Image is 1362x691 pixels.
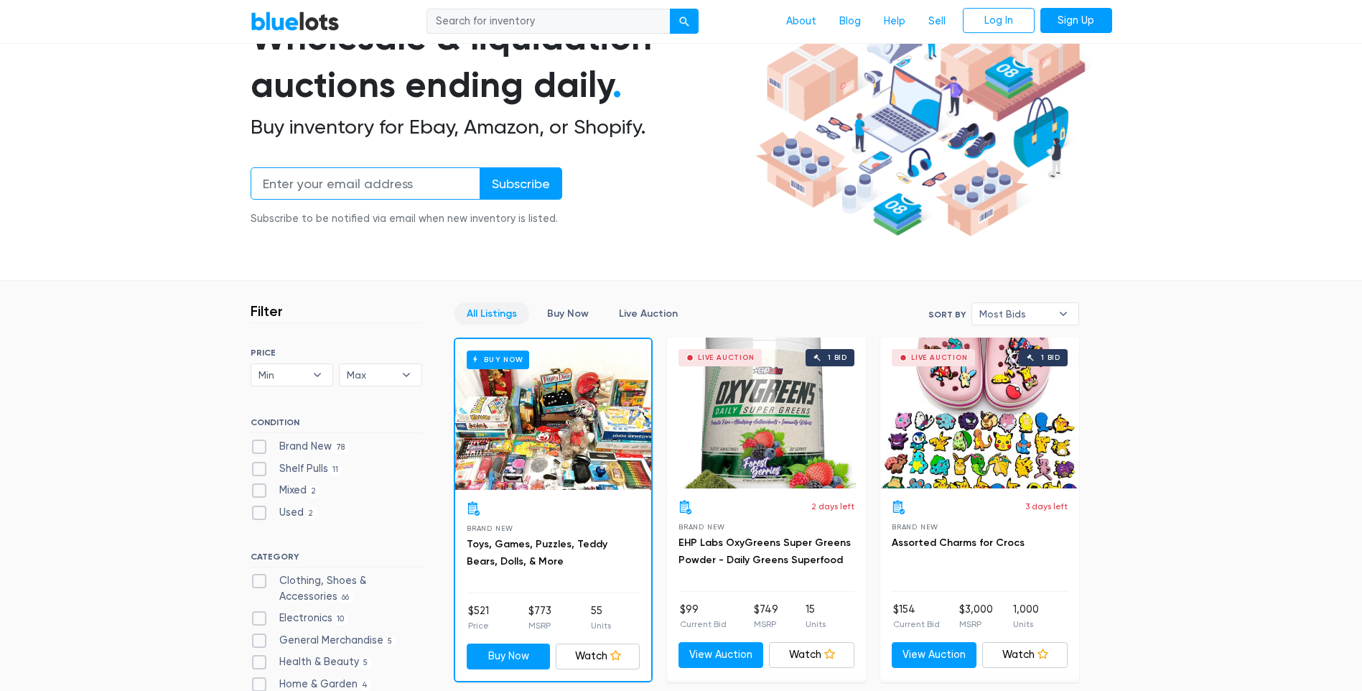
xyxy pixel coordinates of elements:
[332,442,350,453] span: 78
[678,642,764,668] a: View Auction
[1040,8,1112,34] a: Sign Up
[892,537,1025,549] a: Assorted Charms for Crocs
[806,602,826,631] li: 15
[251,439,350,455] label: Brand New
[872,8,917,35] a: Help
[480,167,562,200] input: Subscribe
[556,644,640,669] a: Watch
[806,618,826,631] p: Units
[467,524,513,532] span: Brand New
[612,63,622,106] span: .
[358,680,373,691] span: 4
[337,592,354,603] span: 66
[828,354,847,361] div: 1 bid
[467,538,607,567] a: Toys, Games, Puzzles, Teddy Bears, Dolls, & More
[680,602,727,631] li: $99
[251,483,321,498] label: Mixed
[959,602,993,631] li: $3,000
[982,642,1068,668] a: Watch
[307,486,321,498] span: 2
[1048,303,1078,325] b: ▾
[251,302,283,320] h3: Filter
[391,364,421,386] b: ▾
[591,603,611,632] li: 55
[892,642,977,668] a: View Auction
[591,619,611,632] p: Units
[607,302,690,325] a: Live Auction
[959,618,993,631] p: MSRP
[911,354,968,361] div: Live Auction
[328,464,343,476] span: 11
[928,308,966,321] label: Sort By
[347,364,394,386] span: Max
[680,618,727,631] p: Current Bid
[754,618,778,631] p: MSRP
[251,505,318,521] label: Used
[528,619,551,632] p: MSRP
[251,348,422,358] h6: PRICE
[304,508,318,519] span: 2
[1013,618,1039,631] p: Units
[535,302,601,325] a: Buy Now
[1013,602,1039,631] li: 1,000
[251,461,343,477] label: Shelf Pulls
[775,8,828,35] a: About
[426,9,671,34] input: Search for inventory
[455,339,651,490] a: Buy Now
[359,658,373,669] span: 5
[251,654,373,670] label: Health & Beauty
[769,642,854,668] a: Watch
[454,302,529,325] a: All Listings
[251,633,397,649] label: General Merchandise
[811,500,854,513] p: 2 days left
[383,636,397,647] span: 5
[698,354,755,361] div: Live Auction
[251,14,750,109] h1: Wholesale & liquidation auctions ending daily
[892,523,938,531] span: Brand New
[251,417,422,433] h6: CONDITION
[251,573,422,604] label: Clothing, Shoes & Accessories
[678,523,725,531] span: Brand New
[963,8,1035,34] a: Log In
[754,602,778,631] li: $749
[251,611,349,626] label: Electronics
[467,644,551,669] a: Buy Now
[332,613,349,625] span: 10
[468,603,489,632] li: $521
[917,8,957,35] a: Sell
[1025,500,1068,513] p: 3 days left
[468,619,489,632] p: Price
[1041,354,1060,361] div: 1 bid
[302,364,332,386] b: ▾
[979,303,1051,325] span: Most Bids
[893,602,940,631] li: $154
[258,364,306,386] span: Min
[251,211,562,227] div: Subscribe to be notified via email when new inventory is listed.
[467,351,529,368] h6: Buy Now
[251,167,480,200] input: Enter your email address
[528,603,551,632] li: $773
[893,618,940,631] p: Current Bid
[251,552,422,567] h6: CATEGORY
[828,8,872,35] a: Blog
[667,338,866,488] a: Live Auction 1 bid
[251,11,340,32] a: BlueLots
[251,115,750,139] h2: Buy inventory for Ebay, Amazon, or Shopify.
[678,537,851,566] a: EHP Labs OxyGreens Super Greens Powder - Daily Greens Superfood
[880,338,1079,488] a: Live Auction 1 bid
